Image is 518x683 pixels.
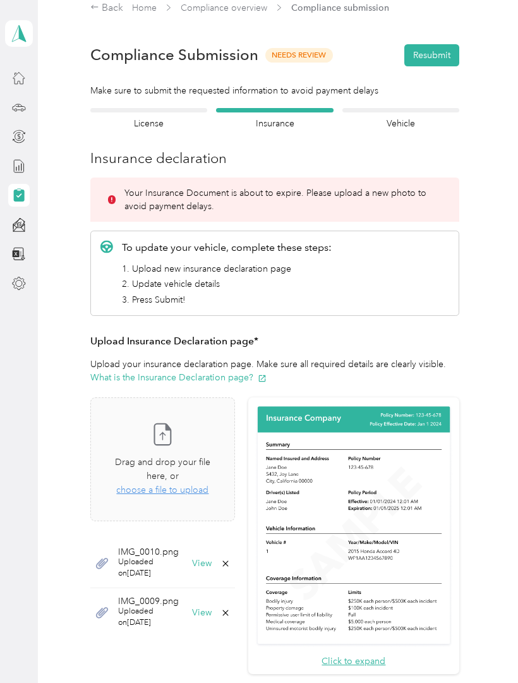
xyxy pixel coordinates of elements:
[132,3,157,13] a: Home
[122,262,332,275] li: 1. Upload new insurance declaration page
[122,293,332,306] li: 3. Press Submit!
[90,84,459,97] div: Make sure to submit the requested information to avoid payment delays
[90,46,258,64] h1: Compliance Submission
[216,117,333,130] h4: Insurance
[255,404,452,648] img: Sample insurance declaration
[404,44,459,66] button: Resubmit
[124,186,442,213] p: Your Insurance Document is about to expire. Please upload a new photo to avoid payment delays.
[322,655,385,668] button: Click to expand
[192,608,212,617] button: View
[90,1,123,16] div: Back
[118,606,183,628] span: Uploaded on [DATE]
[115,457,210,481] span: Drag and drop your file here, or
[116,485,208,495] span: choose a file to upload
[118,597,183,606] span: IMG_0009.png
[91,398,234,521] span: Drag and drop your file here, orchoose a file to upload
[118,557,183,579] span: Uploaded on [DATE]
[90,371,267,384] button: What is the Insurance Declaration page?
[90,334,459,349] h3: Upload Insurance Declaration page*
[122,240,332,255] p: To update your vehicle, complete these steps:
[181,3,267,13] a: Compliance overview
[447,612,518,683] iframe: Everlance-gr Chat Button Frame
[291,1,389,15] span: Compliance submission
[265,48,333,63] span: Needs Review
[90,358,459,384] p: Upload your insurance declaration page. Make sure all required details are clearly visible.
[118,548,183,557] span: IMG_0010.png
[122,277,332,291] li: 2. Update vehicle details
[90,148,459,169] h3: Insurance declaration
[342,117,459,130] h4: Vehicle
[192,559,212,568] button: View
[90,117,207,130] h4: License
